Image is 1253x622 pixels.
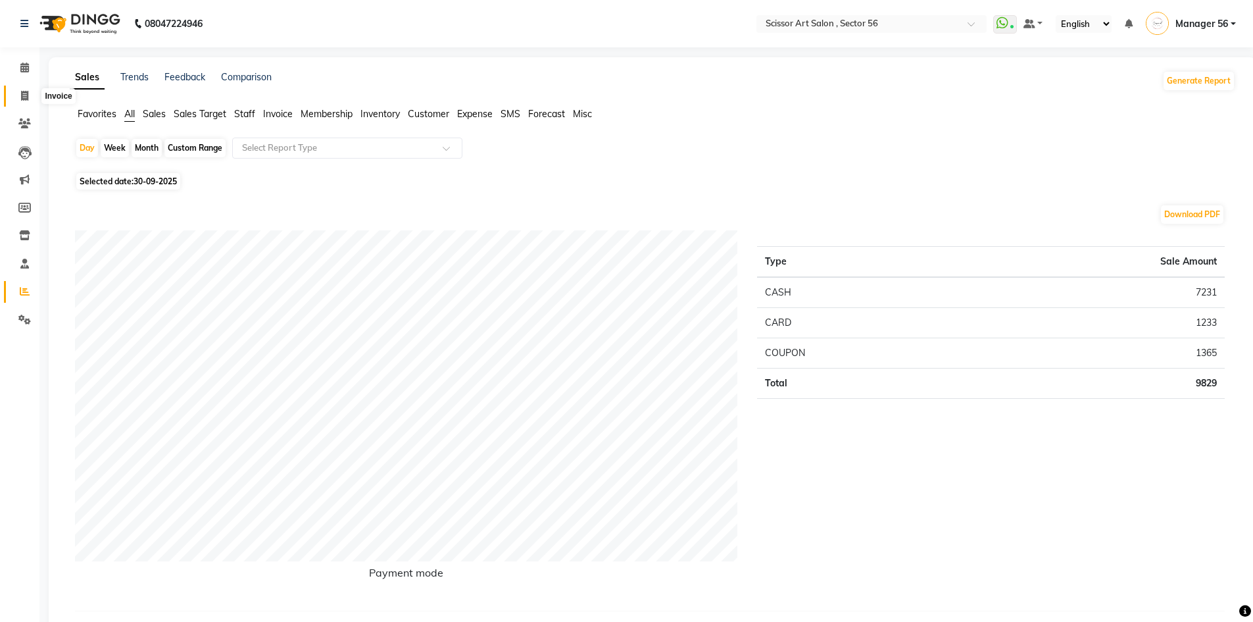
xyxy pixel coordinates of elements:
div: Month [132,139,162,157]
img: logo [34,5,124,42]
div: Week [101,139,129,157]
span: All [124,108,135,120]
span: Staff [234,108,255,120]
span: Misc [573,108,592,120]
div: Custom Range [164,139,226,157]
a: Comparison [221,71,272,83]
span: 30-09-2025 [134,176,177,186]
span: Expense [457,108,493,120]
span: Forecast [528,108,565,120]
span: Sales [143,108,166,120]
td: COUPON [757,338,961,369]
b: 08047224946 [145,5,203,42]
span: Inventory [360,108,400,120]
button: Generate Report [1164,72,1234,90]
td: 1365 [961,338,1225,369]
span: Selected date: [76,173,180,190]
th: Type [757,247,961,278]
td: CARD [757,308,961,338]
a: Trends [120,71,149,83]
td: CASH [757,277,961,308]
span: Manager 56 [1175,17,1228,31]
td: Total [757,369,961,399]
span: Invoice [263,108,293,120]
td: 7231 [961,277,1225,308]
img: Manager 56 [1146,12,1169,35]
th: Sale Amount [961,247,1225,278]
a: Feedback [164,71,205,83]
div: Invoice [41,88,75,104]
h6: Payment mode [75,567,737,584]
span: Customer [408,108,449,120]
td: 1233 [961,308,1225,338]
span: Favorites [78,108,116,120]
td: 9829 [961,369,1225,399]
span: Membership [301,108,353,120]
div: Day [76,139,98,157]
span: Sales Target [174,108,226,120]
span: SMS [501,108,520,120]
a: Sales [70,66,105,90]
button: Download PDF [1161,205,1223,224]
